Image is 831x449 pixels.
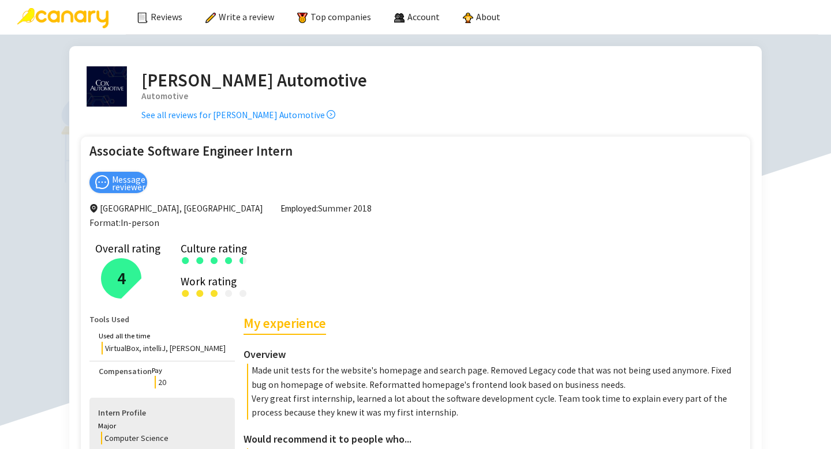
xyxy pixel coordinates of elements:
img: people.png [394,13,405,23]
h2: Associate Software Engineer Intern [89,142,293,160]
div: ● [224,285,234,300]
div: 20 [155,376,166,388]
h4: Compensation [99,365,152,391]
span: Message reviewer [112,176,145,191]
div: VirtualBox, intelliJ, [PERSON_NAME] [102,342,226,354]
div: ● [238,252,243,267]
div: ● [181,252,190,267]
span: right-circle [327,110,335,119]
h4: Tools Used [89,313,235,326]
div: ● [181,285,190,300]
span: Employed: [280,203,318,214]
a: Top companies [297,11,371,22]
h4: Intern Profile [98,406,226,419]
div: Work rating [181,277,727,285]
a: Write a review [205,11,274,22]
span: Format: In-person [89,217,159,228]
h3: Overview [244,346,744,363]
p: Made unit tests for the website's homepage and search page. Removed Legacy code that was not bein... [247,364,744,391]
span: environment [89,204,98,213]
h2: [PERSON_NAME] Automotive [141,66,367,94]
div: Overall rating [95,244,160,252]
span: [GEOGRAPHIC_DATA], [GEOGRAPHIC_DATA] [89,202,263,216]
h2: My experience [244,313,326,335]
a: About [463,11,500,22]
span: Account [407,11,440,22]
div: ● [195,285,205,300]
div: Pay [152,365,166,376]
div: ● [238,285,248,300]
div: Automotive [141,89,367,103]
div: Used all the timeVirtualBox, intelliJ, [PERSON_NAME] [89,327,235,361]
span: Summer 2018 [280,202,372,216]
div: ● [224,252,234,267]
h3: Would recommend it to people who... [244,431,744,447]
div: Used all the time [99,330,226,342]
img: Canary Logo [17,8,108,28]
div: CompensationPay20 [89,361,235,395]
div: Culture rating [181,244,727,252]
h2: 4 [117,265,126,292]
div: ● [195,252,205,267]
span: message [95,175,110,190]
p: Very great first internship, learned a lot about the software development cycle. Team took time t... [247,392,744,420]
div: ● [238,252,248,267]
a: See all reviews for [PERSON_NAME] Automotive right-circle [141,110,335,120]
div: Major [98,420,226,432]
img: Company Logo [87,66,127,107]
a: Reviews [137,11,182,22]
div: ● [209,285,219,300]
div: ● [209,252,219,267]
div: Computer Science [101,432,226,444]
